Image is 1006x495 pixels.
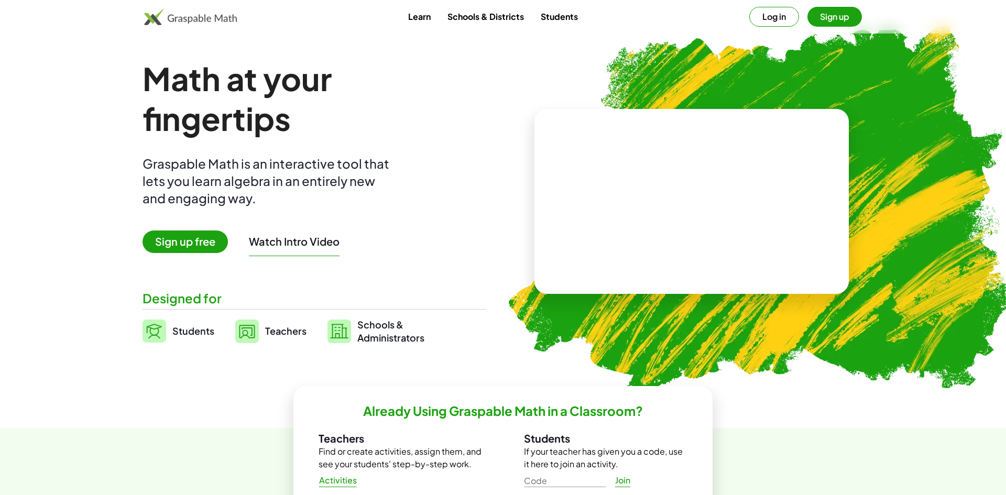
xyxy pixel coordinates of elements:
[524,445,687,470] p: If your teacher has given you a code, use it here to join an activity.
[143,230,228,253] span: Sign up free
[143,318,214,344] a: Students
[235,320,259,343] img: svg%3e
[143,59,476,138] h1: Math at your fingertips
[615,475,630,486] span: Join
[327,320,351,343] img: svg%3e
[524,432,687,445] h3: Students
[143,320,166,343] img: svg%3e
[439,7,532,26] a: Schools & Districts
[532,7,586,26] a: Students
[606,471,639,490] a: Join
[319,432,482,445] h3: Teachers
[363,403,643,419] h2: Already Using Graspable Math in a Classroom?
[235,318,307,344] a: Teachers
[357,318,424,344] span: Schools & Administrators
[143,155,394,207] div: Graspable Math is an interactive tool that lets you learn algebra in an entirely new and engaging...
[400,7,439,26] a: Learn
[265,325,307,337] span: Teachers
[319,475,357,486] span: Activities
[310,471,365,490] a: Activities
[327,318,424,344] a: Schools &Administrators
[613,162,770,241] video: What is this? This is dynamic math notation. Dynamic math notation plays a central role in how Gr...
[143,290,486,307] div: Designed for
[249,235,340,248] button: Watch Intro Video
[749,7,799,27] button: Log in
[319,445,482,470] p: Find or create activities, assign them, and see your students' step-by-step work.
[172,325,214,337] span: Students
[807,7,862,27] button: Sign up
